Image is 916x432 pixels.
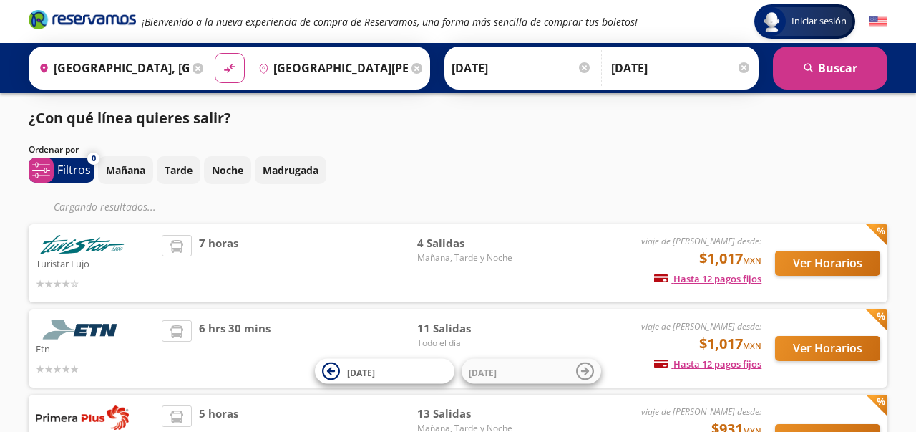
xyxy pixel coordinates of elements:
[29,107,231,129] p: ¿Con qué línea quieres salir?
[611,50,751,86] input: Opcional
[263,163,318,178] p: Madrugada
[142,15,638,29] em: ¡Bienvenido a la nueva experiencia de compra de Reservamos, una forma más sencilla de comprar tus...
[347,366,375,378] span: [DATE]
[199,235,238,292] span: 7 horas
[36,320,129,340] img: Etn
[165,163,193,178] p: Tarde
[199,320,271,377] span: 6 hrs 30 mins
[469,366,497,378] span: [DATE]
[106,163,145,178] p: Mañana
[869,13,887,31] button: English
[775,336,880,361] button: Ver Horarios
[417,405,517,422] span: 13 Salidas
[641,320,761,332] em: viaje de [PERSON_NAME] desde:
[654,357,761,370] span: Hasta 12 pagos fijos
[57,161,91,178] p: Filtros
[743,340,761,351] small: MXN
[157,156,200,184] button: Tarde
[204,156,251,184] button: Noche
[54,200,156,213] em: Cargando resultados ...
[654,272,761,285] span: Hasta 12 pagos fijos
[92,153,96,165] span: 0
[315,359,454,384] button: [DATE]
[417,337,517,350] span: Todo el día
[462,359,601,384] button: [DATE]
[641,405,761,418] em: viaje de [PERSON_NAME] desde:
[29,158,94,183] button: 0Filtros
[36,340,155,357] p: Etn
[29,143,79,156] p: Ordenar por
[641,235,761,247] em: viaje de [PERSON_NAME] desde:
[452,50,592,86] input: Elegir Fecha
[36,235,129,254] img: Turistar Lujo
[29,9,136,30] i: Brand Logo
[98,156,153,184] button: Mañana
[773,47,887,90] button: Buscar
[29,9,136,34] a: Brand Logo
[699,333,761,355] span: $1,017
[786,14,852,29] span: Iniciar sesión
[36,254,155,272] p: Turistar Lujo
[417,320,517,337] span: 11 Salidas
[699,248,761,269] span: $1,017
[417,235,517,251] span: 4 Salidas
[775,251,880,276] button: Ver Horarios
[36,405,129,430] img: Primera Plus
[743,255,761,266] small: MXN
[255,156,326,184] button: Madrugada
[33,50,189,86] input: Buscar Origen
[253,50,409,86] input: Buscar Destino
[417,251,517,264] span: Mañana, Tarde y Noche
[212,163,243,178] p: Noche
